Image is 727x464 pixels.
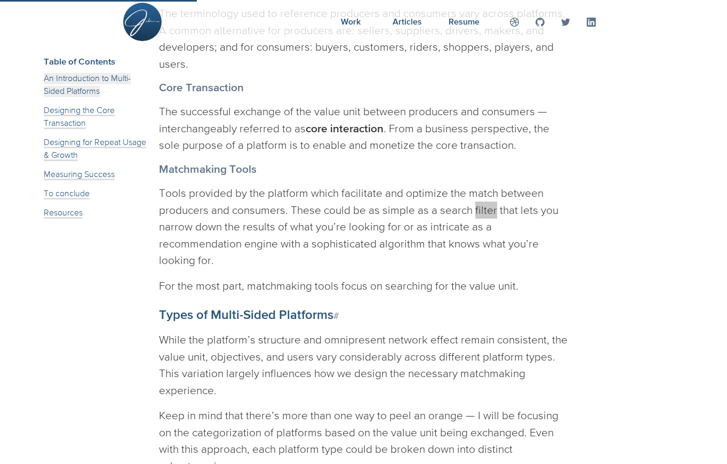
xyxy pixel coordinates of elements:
[44,169,115,180] a: Measuring Success
[449,17,480,26] span: Resume
[44,207,83,219] a: Resources
[306,122,384,134] strong: core interaction
[44,137,146,161] a: Designing for Repeat Usage & Growth
[159,307,569,323] h3: Types of Multi-Sided Platforms
[125,10,159,36] img: Site Logo
[159,185,569,269] p: Tools provided by the platform which facilitate and optimize the match between producers and cons...
[341,17,361,26] span: Work
[393,17,422,26] span: Articles
[44,105,115,129] a: Designing the Core Transaction
[159,103,569,154] p: The successful exchange of the value unit between producers and consumers — interchangeably refer...
[44,188,90,199] a: To conclude
[44,73,131,97] a: An Introduction to Multi-Sided Platforms
[333,310,339,321] a: #
[159,331,569,398] p: While the platform’s structure and omnipresent network effect remain consistent, the value unit, ...
[159,277,569,294] p: For the most part, matchmaking tools focus on searching for the value unit.
[44,55,146,67] h3: Table of Contents
[159,162,569,176] h4: Matchmaking Tools
[159,81,569,94] h4: Core Transaction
